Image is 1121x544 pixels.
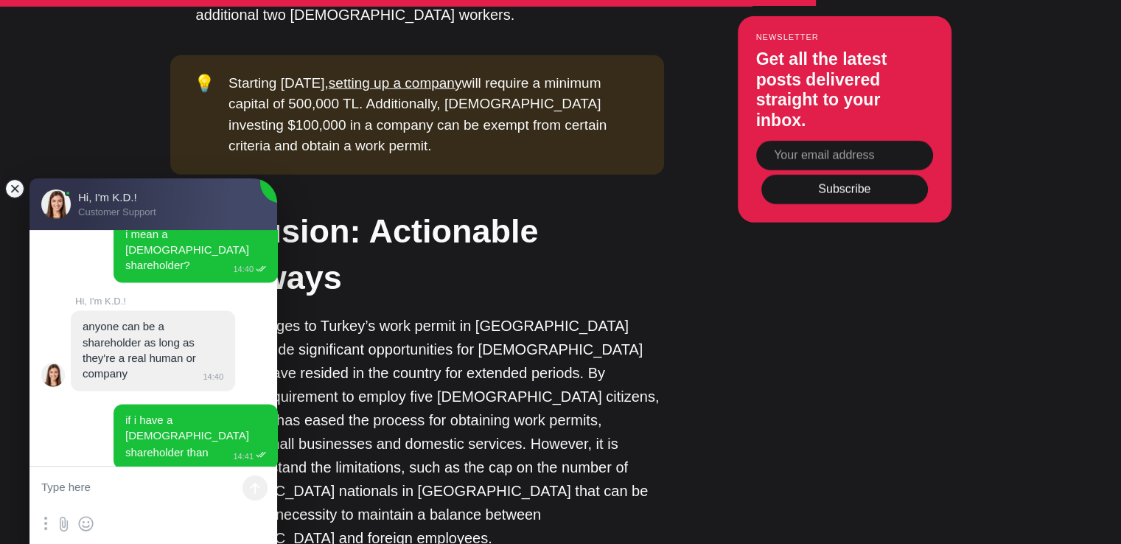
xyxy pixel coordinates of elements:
jdiv: 14:40 [198,372,223,381]
jdiv: 08.10.25 14:41:06 [114,404,278,469]
div: 💡 [194,73,228,157]
button: Subscribe [761,175,928,204]
jdiv: anyone can be a shareholder as long as they're a real human or company [83,320,199,380]
h2: Conclusion: Actionable Takeaways [170,208,663,301]
div: Starting [DATE], will require a minimum capital of 500,000 TL. Additionally, [DEMOGRAPHIC_DATA] i... [228,73,640,157]
jdiv: 14:41 [228,450,266,460]
a: setting up a company [329,75,462,91]
input: Your email address [756,141,933,170]
jdiv: 08.10.25 14:40:37 [114,218,278,283]
jdiv: i mean a [DEMOGRAPHIC_DATA] shareholder? [125,228,252,271]
jdiv: Hi, I'm K.D.! [41,363,65,386]
jdiv: Hi, I'm K.D.! [75,296,266,307]
small: Newsletter [756,32,933,41]
h3: Get all the latest posts delivered straight to your inbox. [756,49,933,130]
jdiv: 08.10.25 14:40:44 [71,310,235,391]
jdiv: 14:40 [228,264,266,273]
jdiv: if i have a [DEMOGRAPHIC_DATA] shareholder than [125,414,252,457]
